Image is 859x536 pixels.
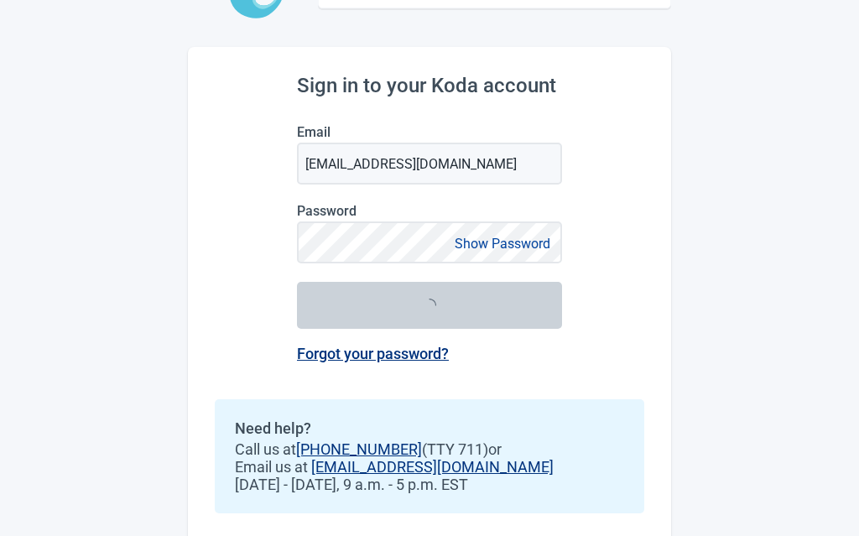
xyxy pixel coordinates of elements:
[297,203,562,219] label: Password
[450,232,555,255] button: Show Password
[297,124,562,140] label: Email
[235,419,624,437] h2: Need help?
[311,458,554,476] a: [EMAIL_ADDRESS][DOMAIN_NAME]
[297,74,562,97] h2: Sign in to your Koda account
[297,345,449,362] a: Forgot your password?
[235,440,624,458] span: Call us at (TTY 711) or
[235,458,624,476] span: Email us at
[235,476,624,493] span: [DATE] - [DATE], 9 a.m. - 5 p.m. EST
[296,440,422,458] a: [PHONE_NUMBER]
[422,298,437,313] span: loading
